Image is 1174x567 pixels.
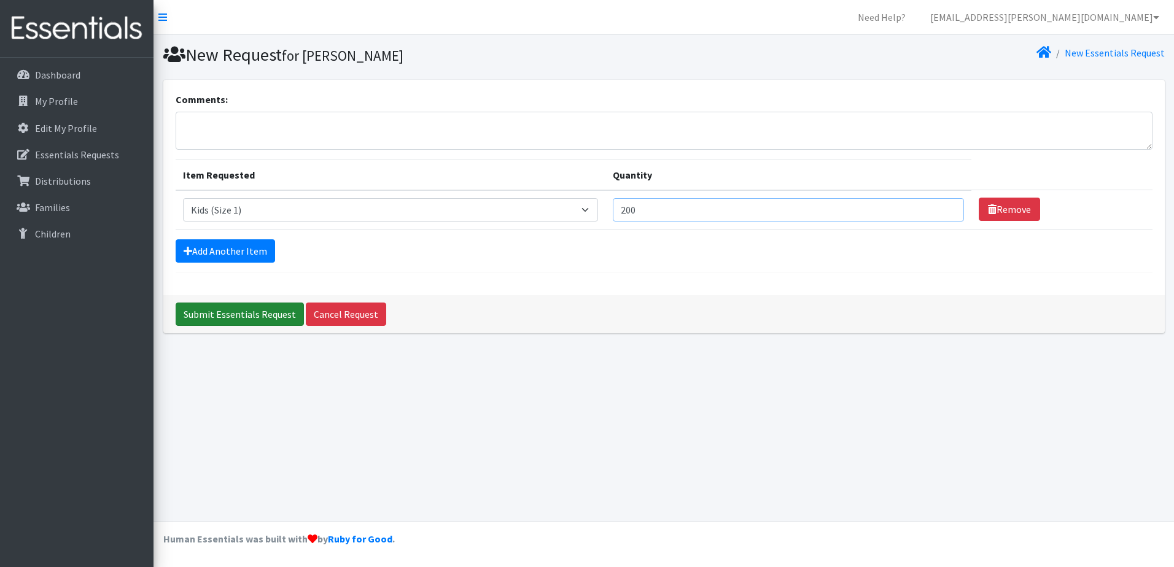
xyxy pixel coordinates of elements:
[35,201,70,214] p: Families
[176,92,228,107] label: Comments:
[5,8,149,49] img: HumanEssentials
[306,303,386,326] a: Cancel Request
[35,148,119,161] p: Essentials Requests
[979,198,1040,221] a: Remove
[35,95,78,107] p: My Profile
[5,142,149,167] a: Essentials Requests
[282,47,403,64] small: for [PERSON_NAME]
[163,533,395,545] strong: Human Essentials was built with by .
[35,69,80,81] p: Dashboard
[176,303,304,326] input: Submit Essentials Request
[5,89,149,114] a: My Profile
[920,5,1169,29] a: [EMAIL_ADDRESS][PERSON_NAME][DOMAIN_NAME]
[35,228,71,240] p: Children
[1065,47,1165,59] a: New Essentials Request
[605,160,971,190] th: Quantity
[5,195,149,220] a: Families
[848,5,915,29] a: Need Help?
[5,222,149,246] a: Children
[5,169,149,193] a: Distributions
[163,44,659,66] h1: New Request
[176,160,606,190] th: Item Requested
[176,239,275,263] a: Add Another Item
[35,122,97,134] p: Edit My Profile
[5,63,149,87] a: Dashboard
[328,533,392,545] a: Ruby for Good
[35,175,91,187] p: Distributions
[5,116,149,141] a: Edit My Profile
